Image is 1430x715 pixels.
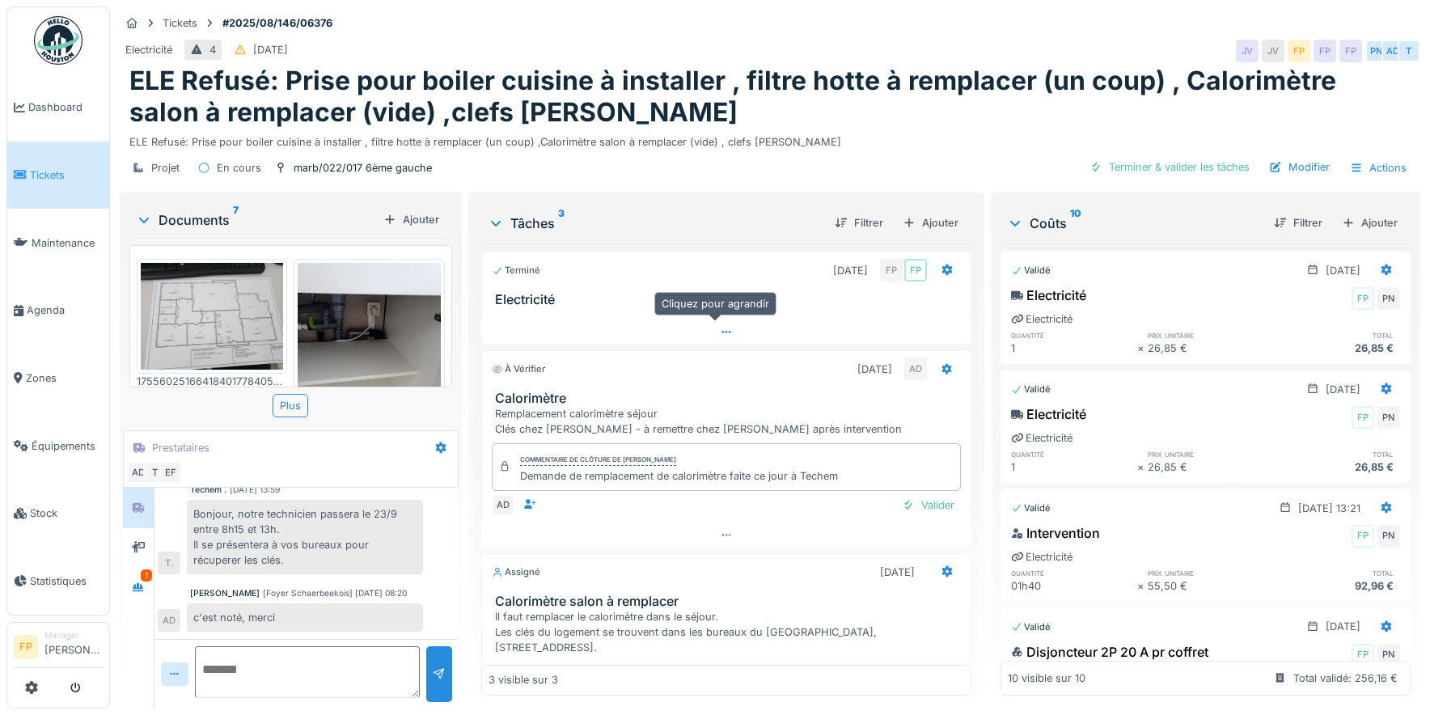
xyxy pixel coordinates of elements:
[129,66,1411,128] h1: ELE Refusé: Prise pour boiler cuisine à installer , filtre hotte à remplacer (un coup) , Calorimè...
[880,259,903,281] div: FP
[217,160,261,176] div: En cours
[141,569,152,582] div: 1
[187,603,423,632] div: c'est noté, merci
[7,209,109,277] a: Maintenance
[1137,578,1148,594] div: ×
[1011,459,1137,475] div: 1
[1011,341,1137,356] div: 1
[1148,459,1274,475] div: 26,85 €
[488,214,822,233] div: Tâches
[1011,430,1072,446] div: Electricité
[152,440,209,455] div: Prestataires
[1148,568,1274,578] h6: prix unitaire
[298,263,440,453] img: t6ygrfj322ykxfq6botm4a553noe
[1262,40,1284,62] div: JV
[1274,341,1400,356] div: 26,85 €
[14,635,38,659] li: FP
[1011,286,1086,305] div: Electricité
[1007,214,1261,233] div: Coûts
[1326,619,1360,634] div: [DATE]
[1293,671,1398,686] div: Total validé: 256,16 €
[216,15,339,31] strong: #2025/08/146/06376
[1011,578,1137,594] div: 01h40
[1339,40,1362,62] div: FP
[492,264,540,277] div: Terminé
[1335,212,1404,234] div: Ajouter
[7,412,109,480] a: Équipements
[44,629,103,641] div: Manager
[1137,459,1148,475] div: ×
[143,461,166,484] div: T
[1263,156,1336,178] div: Modifier
[30,167,103,183] span: Tickets
[14,629,103,668] a: FP Manager[PERSON_NAME]
[1365,40,1388,62] div: PN
[7,480,109,548] a: Stock
[857,362,892,377] div: [DATE]
[1011,620,1051,634] div: Validé
[294,160,432,176] div: marb/022/017 6ème gauche
[159,461,182,484] div: EF
[1011,449,1137,459] h6: quantité
[377,209,446,231] div: Ajouter
[495,406,964,437] div: Remplacement calorimètre séjour Clés chez [PERSON_NAME] - à remettre chez [PERSON_NAME] après int...
[44,629,103,664] li: [PERSON_NAME]
[233,210,239,230] sup: 7
[1137,341,1148,356] div: ×
[125,42,172,57] div: Electricité
[904,357,927,380] div: AD
[1398,40,1420,62] div: T
[1070,214,1081,233] sup: 10
[141,263,283,370] img: 6t4cxaoveh7h06mebl0ahr13ldrn
[1011,501,1051,515] div: Validé
[1381,40,1404,62] div: AD
[151,160,180,176] div: Projet
[190,587,260,599] div: [PERSON_NAME]
[1326,382,1360,397] div: [DATE]
[1274,330,1400,341] h6: total
[880,565,915,580] div: [DATE]
[1011,264,1051,277] div: Validé
[158,552,180,574] div: T.
[495,609,964,656] div: Il faut remplacer le calorimètre dans le séjour. Les clés du logement se trouvent dans les bureau...
[158,609,180,632] div: AD
[1148,449,1274,459] h6: prix unitaire
[1148,341,1274,356] div: 26,85 €
[1352,287,1374,310] div: FP
[190,484,226,496] div: Techem .
[1343,156,1414,180] div: Actions
[520,468,838,484] div: Demande de remplacement de calorimètre faite ce jour à Techem
[129,128,1411,150] div: ELE Refusé: Prise pour boiler cuisine à installer , filtre hotte à remplacer (un coup) ,Calorimèt...
[492,494,514,517] div: AD
[1011,523,1100,543] div: Intervention
[273,394,308,417] div: Plus
[1011,311,1072,327] div: Electricité
[28,99,103,115] span: Dashboard
[253,42,288,57] div: [DATE]
[7,548,109,616] a: Statistiques
[34,16,82,65] img: Badge_color-CXgf-gQk.svg
[127,461,150,484] div: AD
[26,370,103,386] span: Zones
[896,212,965,234] div: Ajouter
[654,292,776,315] div: Cliquez pour agrandir
[1148,578,1274,594] div: 55,50 €
[1352,525,1374,548] div: FP
[230,484,280,496] div: [DATE] 13:59
[1288,40,1310,62] div: FP
[492,565,540,579] div: Assigné
[1011,568,1137,578] h6: quantité
[833,263,868,278] div: [DATE]
[7,277,109,345] a: Agenda
[1011,404,1086,424] div: Electricité
[1011,642,1208,662] div: Disjoncteur 2P 20 A pr coffret
[32,235,103,251] span: Maintenance
[495,292,964,307] h3: Electricité
[1352,406,1374,429] div: FP
[1011,549,1072,565] div: Electricité
[263,587,407,599] div: [Foyer Schaerbeekois] [DATE] 08:20
[1377,287,1400,310] div: PN
[7,142,109,209] a: Tickets
[1148,330,1274,341] h6: prix unitaire
[1377,644,1400,666] div: PN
